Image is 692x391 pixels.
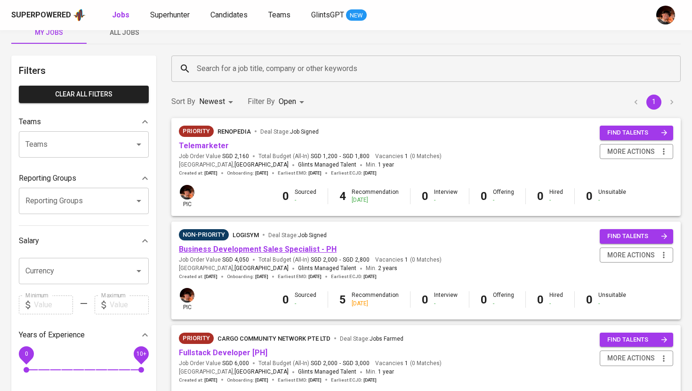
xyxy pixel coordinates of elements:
[260,128,319,135] span: Deal Stage :
[132,264,145,278] button: Open
[136,350,146,357] span: 10+
[375,152,442,160] span: Vacancies ( 0 Matches )
[258,359,370,367] span: Total Budget (All-In)
[112,10,129,19] b: Jobs
[217,128,251,135] span: renopedia
[199,93,236,111] div: Newest
[607,128,668,138] span: find talents
[150,9,192,21] a: Superhunter
[179,334,214,343] span: Priority
[331,377,377,383] span: Earliest ECJD :
[227,170,268,176] span: Onboarding :
[19,173,76,184] p: Reporting Groups
[227,377,268,383] span: Onboarding :
[339,359,341,367] span: -
[298,265,356,271] span: Glints Managed Talent
[279,93,307,111] div: Open
[278,377,322,383] span: Earliest EMD :
[19,116,41,128] p: Teams
[549,196,563,204] div: -
[481,190,487,203] b: 0
[600,229,673,244] button: find talents
[311,10,344,19] span: GlintsGPT
[646,95,661,110] button: page 1
[549,188,563,204] div: Hired
[311,152,338,160] span: SGD 1,200
[180,185,194,199] img: diemas@glints.com
[180,288,194,303] img: diemas@glints.com
[179,245,337,254] a: Business Development Sales Specialist - PH
[179,256,249,264] span: Job Order Value
[11,10,71,21] div: Superpowered
[363,170,377,176] span: [DATE]
[179,170,217,176] span: Created at :
[352,188,399,204] div: Recommendation
[19,63,149,78] h6: Filters
[199,96,225,107] p: Newest
[607,146,655,158] span: more actions
[179,273,217,280] span: Created at :
[258,256,370,264] span: Total Budget (All-In)
[258,152,370,160] span: Total Budget (All-In)
[298,232,327,239] span: Job Signed
[363,273,377,280] span: [DATE]
[311,256,338,264] span: SGD 2,000
[343,359,370,367] span: SGD 3,000
[600,144,673,160] button: more actions
[268,232,327,239] span: Deal Stage :
[150,10,190,19] span: Superhunter
[19,235,39,247] p: Salary
[255,273,268,280] span: [DATE]
[179,152,249,160] span: Job Order Value
[248,96,275,107] p: Filter By
[352,300,399,308] div: [DATE]
[290,128,319,135] span: Job Signed
[255,377,268,383] span: [DATE]
[204,170,217,176] span: [DATE]
[179,127,214,136] span: Priority
[222,256,249,264] span: SGD 4,050
[34,295,73,314] input: Value
[234,367,289,377] span: [GEOGRAPHIC_DATA]
[600,247,673,263] button: more actions
[179,377,217,383] span: Created at :
[279,97,296,106] span: Open
[339,190,346,203] b: 4
[375,256,442,264] span: Vacancies ( 0 Matches )
[73,8,86,22] img: app logo
[132,138,145,151] button: Open
[19,329,85,341] p: Years of Experience
[179,348,267,357] a: Fullstack Developer [PH]
[331,170,377,176] span: Earliest ECJD :
[656,6,675,24] img: diemas@glints.com
[586,293,593,306] b: 0
[434,188,458,204] div: Interview
[370,335,403,342] span: Jobs Farmed
[210,10,248,19] span: Candidates
[378,368,394,375] span: 1 year
[204,273,217,280] span: [DATE]
[179,141,229,150] a: Telemarketer
[607,231,668,242] span: find talents
[366,265,397,271] span: Min.
[378,265,397,271] span: 2 years
[607,335,668,345] span: find talents
[110,295,149,314] input: Value
[627,95,681,110] nav: pagination navigation
[366,161,394,168] span: Min.
[19,169,149,188] div: Reporting Groups
[204,377,217,383] span: [DATE]
[19,112,149,131] div: Teams
[403,359,408,367] span: 1
[481,293,487,306] b: 0
[598,300,626,308] div: -
[92,27,156,39] span: All Jobs
[493,196,514,204] div: -
[179,359,249,367] span: Job Order Value
[537,190,544,203] b: 0
[598,196,626,204] div: -
[598,291,626,307] div: Unsuitable
[295,188,316,204] div: Sourced
[311,359,338,367] span: SGD 2,000
[600,333,673,347] button: find talents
